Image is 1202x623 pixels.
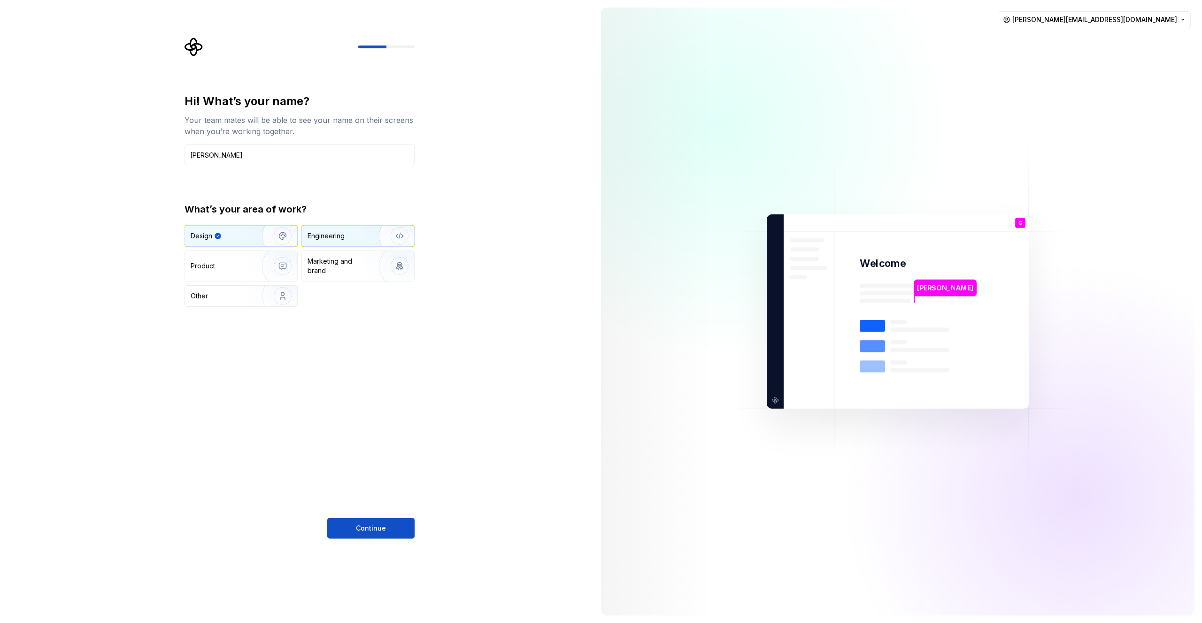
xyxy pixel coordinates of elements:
div: Design [191,231,212,241]
div: Other [191,291,208,301]
span: Continue [356,524,386,533]
div: Hi! What’s your name? [185,94,415,109]
button: [PERSON_NAME][EMAIL_ADDRESS][DOMAIN_NAME] [999,11,1191,28]
div: What’s your area of work? [185,203,415,216]
svg: Supernova Logo [185,38,203,56]
p: G [1018,220,1022,226]
button: Continue [327,518,415,539]
div: Marketing and brand [308,257,371,275]
div: Engineering [308,231,345,241]
p: Welcome [860,257,906,270]
span: [PERSON_NAME][EMAIL_ADDRESS][DOMAIN_NAME] [1012,15,1177,24]
input: Han Solo [185,144,415,165]
div: Product [191,261,215,271]
div: Your team mates will be able to see your name on their screens when you’re working together. [185,114,415,137]
p: [PERSON_NAME] [917,283,973,293]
